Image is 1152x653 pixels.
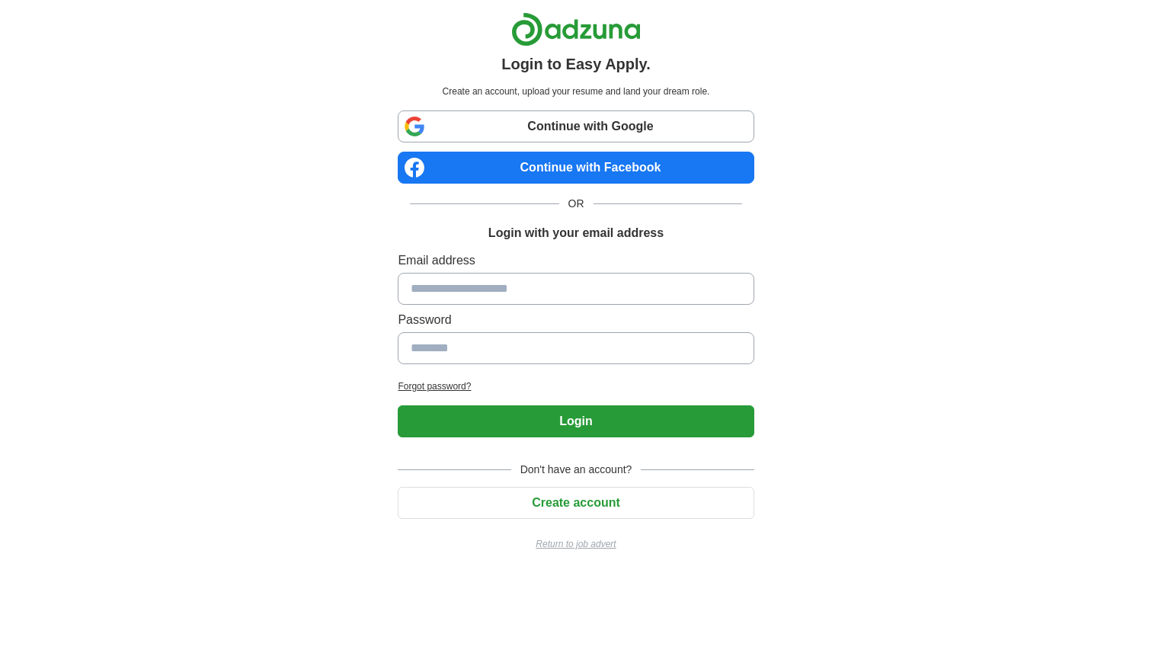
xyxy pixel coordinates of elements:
[398,537,754,551] a: Return to job advert
[398,405,754,437] button: Login
[559,196,594,212] span: OR
[501,53,651,75] h1: Login to Easy Apply.
[398,311,754,329] label: Password
[398,496,754,509] a: Create account
[398,110,754,142] a: Continue with Google
[511,462,642,478] span: Don't have an account?
[398,379,754,393] a: Forgot password?
[398,152,754,184] a: Continue with Facebook
[488,224,664,242] h1: Login with your email address
[398,251,754,270] label: Email address
[511,12,641,46] img: Adzuna logo
[398,487,754,519] button: Create account
[401,85,750,98] p: Create an account, upload your resume and land your dream role.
